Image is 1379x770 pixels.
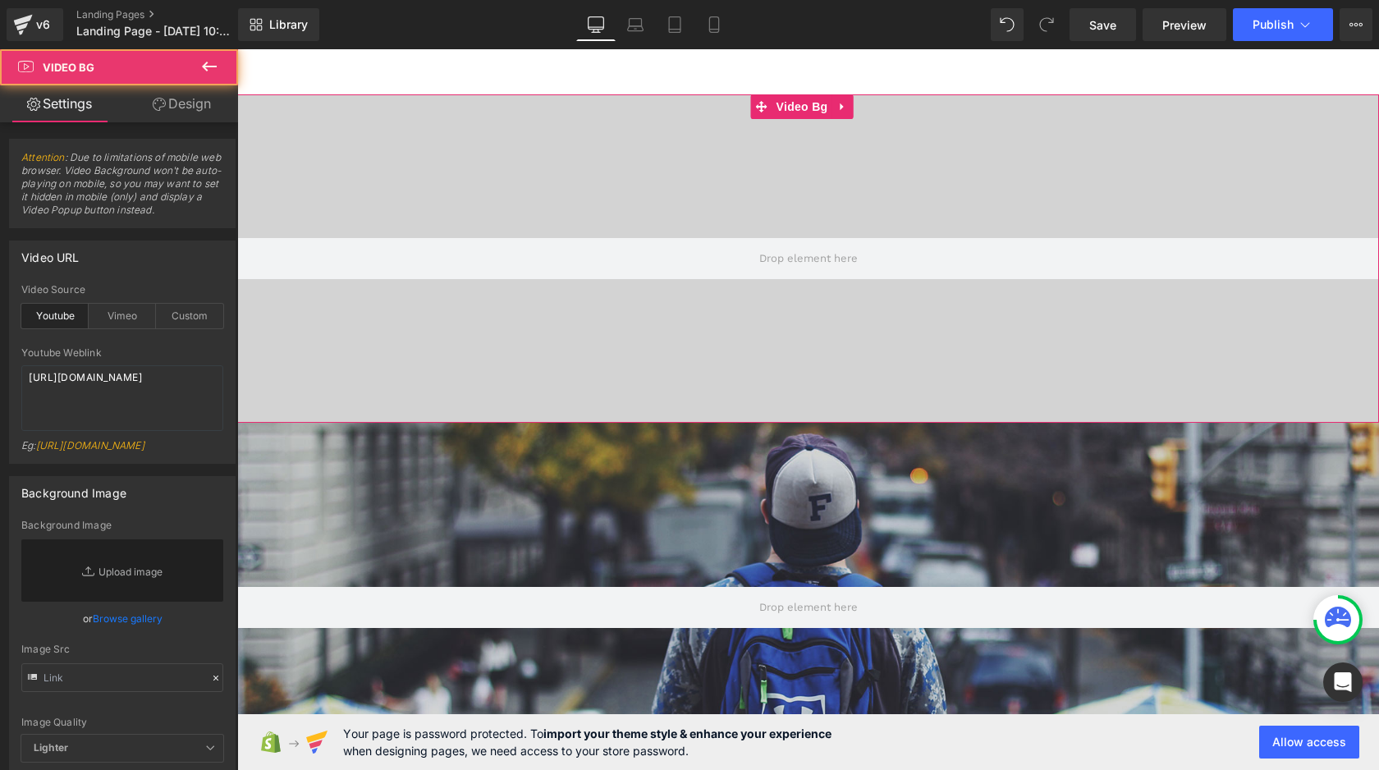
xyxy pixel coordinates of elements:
span: Preview [1162,16,1207,34]
a: New Library [238,8,319,41]
span: Library [269,17,308,32]
strong: import your theme style & enhance your experience [543,726,832,740]
div: or [21,610,223,627]
a: [URL][DOMAIN_NAME] [36,439,144,451]
a: Preview [1143,8,1226,41]
a: Expand / Collapse [594,45,616,70]
button: Undo [991,8,1024,41]
div: Open Intercom Messenger [1323,662,1363,702]
div: Vimeo [89,304,156,328]
a: Landing Pages [76,8,265,21]
button: Allow access [1259,726,1359,759]
div: Image Quality [21,717,223,728]
span: Landing Page - [DATE] 10:09:06 [76,25,234,38]
div: Image Src [21,644,223,655]
div: Video URL [21,241,80,264]
a: Desktop [576,8,616,41]
div: Background Image [21,477,126,500]
a: v6 [7,8,63,41]
a: Laptop [616,8,655,41]
a: Mobile [694,8,734,41]
button: More [1340,8,1372,41]
b: Lighter [34,741,68,754]
span: Video Bg [43,61,94,74]
input: Link [21,663,223,692]
span: Save [1089,16,1116,34]
div: Custom [156,304,223,328]
a: Browse gallery [93,604,163,633]
div: v6 [33,14,53,35]
div: Video Source [21,284,223,296]
a: Tablet [655,8,694,41]
span: : Due to limitations of mobile web browser. Video Background won't be auto-playing on mobile, so ... [21,151,223,227]
button: Redo [1030,8,1063,41]
a: Design [122,85,241,122]
span: Video Bg [535,45,595,70]
div: Youtube Weblink [21,347,223,359]
span: Publish [1253,18,1294,31]
div: Background Image [21,520,223,531]
div: Eg: [21,439,223,463]
span: Your page is password protected. To when designing pages, we need access to your store password. [343,725,832,759]
button: Publish [1233,8,1333,41]
div: Youtube [21,304,89,328]
a: Attention [21,151,65,163]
